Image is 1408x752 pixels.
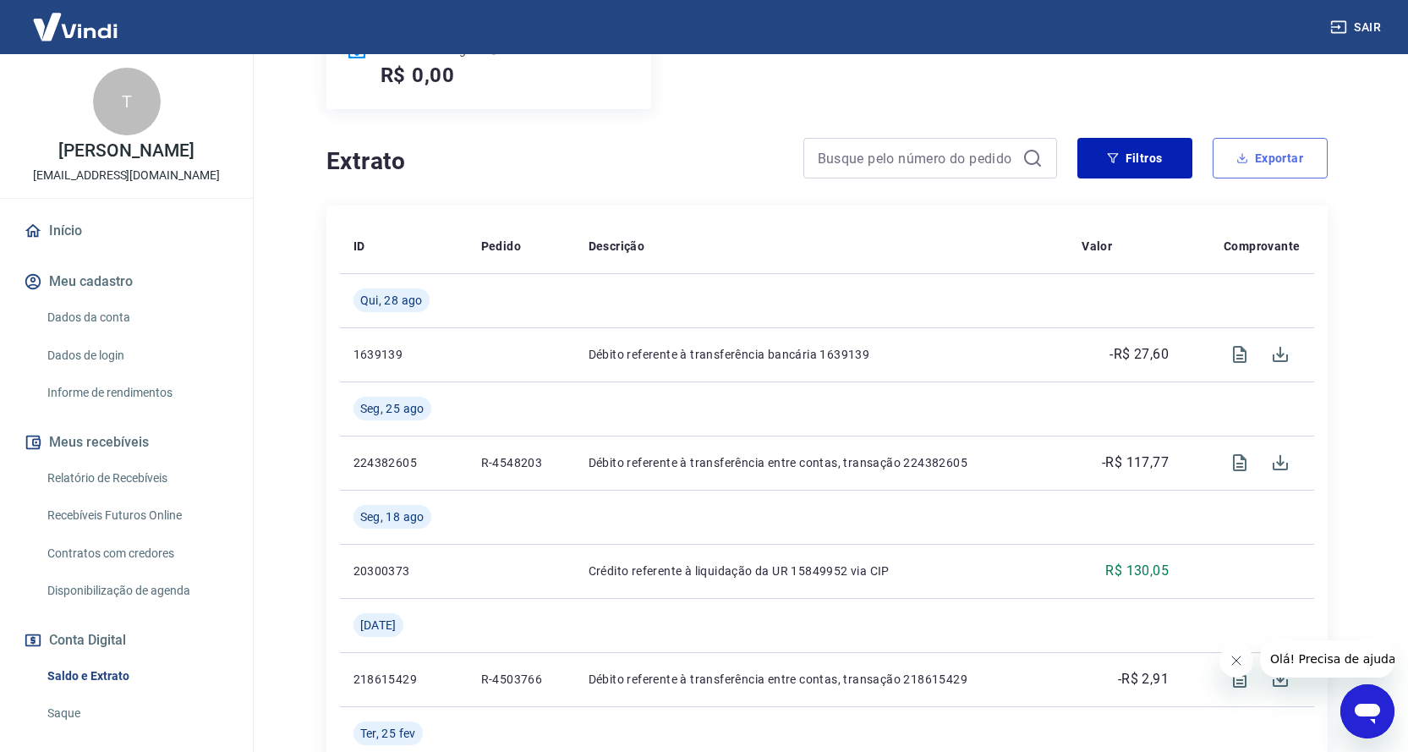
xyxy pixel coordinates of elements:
a: Dados da conta [41,300,233,335]
iframe: Fechar mensagem [1219,644,1253,678]
a: Disponibilização de agenda [41,574,233,608]
span: Visualizar [1219,442,1260,483]
span: Visualizar [1219,659,1260,700]
p: [PERSON_NAME] [58,142,194,160]
input: Busque pelo número do pedido [818,145,1016,171]
p: R-4548203 [481,454,562,471]
button: Meus recebíveis [20,424,233,461]
p: 218615429 [353,671,454,688]
span: Visualizar [1219,334,1260,375]
p: -R$ 2,91 [1118,669,1169,689]
a: Saldo e Extrato [41,659,233,694]
img: Vindi [20,1,130,52]
a: Dados de login [41,338,233,373]
span: Qui, 28 ago [360,292,423,309]
p: Débito referente à transferência bancária 1639139 [589,346,1055,363]
a: Contratos com credores [41,536,233,571]
span: Download [1260,659,1301,700]
p: Débito referente à transferência entre contas, transação 218615429 [589,671,1055,688]
span: Ter, 25 fev [360,725,416,742]
a: Relatório de Recebíveis [41,461,233,496]
span: [DATE] [360,617,397,634]
span: Download [1260,442,1301,483]
span: Seg, 25 ago [360,400,425,417]
p: -R$ 117,77 [1102,453,1169,473]
button: Meu cadastro [20,263,233,300]
a: Início [20,212,233,250]
p: Crédito referente à liquidação da UR 15849952 via CIP [589,563,1055,579]
button: Exportar [1213,138,1328,178]
iframe: Botão para abrir a janela de mensagens [1340,684,1394,738]
p: Pedido [481,238,521,255]
button: Sair [1327,12,1388,43]
h5: R$ 0,00 [381,62,456,89]
p: Descrição [589,238,645,255]
p: R$ 130,05 [1105,561,1169,581]
span: Olá! Precisa de ajuda? [10,12,142,25]
iframe: Mensagem da empresa [1260,640,1394,678]
button: Conta Digital [20,622,233,659]
p: Valor [1082,238,1112,255]
p: Débito referente à transferência entre contas, transação 224382605 [589,454,1055,471]
span: Download [1260,334,1301,375]
p: 224382605 [353,454,454,471]
p: 1639139 [353,346,454,363]
h4: Extrato [326,145,783,178]
p: [EMAIL_ADDRESS][DOMAIN_NAME] [33,167,220,184]
p: ID [353,238,365,255]
div: T [93,68,161,135]
a: Recebíveis Futuros Online [41,498,233,533]
a: Saque [41,696,233,731]
span: Seg, 18 ago [360,508,425,525]
a: Informe de rendimentos [41,376,233,410]
p: -R$ 27,60 [1109,344,1169,365]
p: 20300373 [353,563,454,579]
p: R-4503766 [481,671,562,688]
button: Filtros [1077,138,1192,178]
p: Comprovante [1224,238,1300,255]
